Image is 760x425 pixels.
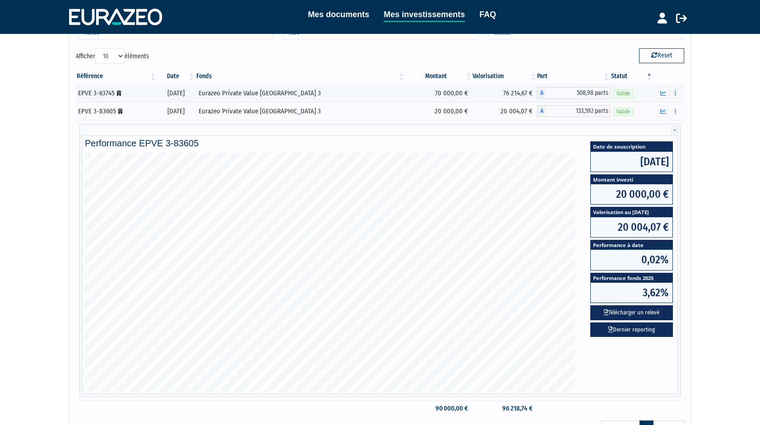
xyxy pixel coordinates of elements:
[76,48,149,64] label: Afficher éléments
[537,105,546,117] span: A
[590,322,673,337] a: Dernier reporting
[199,89,403,98] div: Eurazeo Private Value [GEOGRAPHIC_DATA] 3
[384,8,465,22] a: Mes investissements
[537,87,546,99] span: A
[85,138,675,148] h4: Performance EPVE 3-83605
[613,107,633,116] span: Valide
[473,401,538,416] td: 96 218,74 €
[591,175,672,184] span: Montant investi
[591,152,672,172] span: [DATE]
[76,69,157,84] th: Référence : activer pour trier la colonne par ordre croissant
[117,91,121,96] i: [Français] Personne morale
[610,69,653,84] th: Statut : activer pour trier la colonne par ordre d&eacute;croissant
[157,69,195,84] th: Date: activer pour trier la colonne par ordre croissant
[591,184,672,204] span: 20 000,00 €
[537,105,610,117] div: A - Eurazeo Private Value Europe 3
[405,84,473,102] td: 70 000,00 €
[78,107,154,116] div: EPVE 3-83605
[591,142,672,151] span: Date de souscription
[591,273,672,283] span: Performance fonds 2025
[199,107,403,116] div: Eurazeo Private Value [GEOGRAPHIC_DATA] 3
[473,84,538,102] td: 76 214,67 €
[591,240,672,250] span: Performance à date
[613,89,633,98] span: Valide
[69,9,162,25] img: 1732889491-logotype_eurazeo_blanc_rvb.png
[639,48,684,63] button: Reset
[405,102,473,120] td: 20 000,00 €
[473,102,538,120] td: 20 004,07 €
[591,283,672,303] span: 3,62%
[95,48,125,64] select: Afficheréléments
[405,69,473,84] th: Montant: activer pour trier la colonne par ordre croissant
[118,109,122,114] i: [Français] Personne morale
[546,87,610,99] span: 508,98 parts
[479,8,496,21] a: FAQ
[160,89,192,98] div: [DATE]
[78,89,154,98] div: EPVE 3-63745
[590,305,673,320] button: Télécharger un relevé
[537,87,610,99] div: A - Eurazeo Private Value Europe 3
[308,8,369,21] a: Mes documents
[537,69,610,84] th: Part: activer pour trier la colonne par ordre croissant
[473,69,538,84] th: Valorisation: activer pour trier la colonne par ordre croissant
[591,207,672,217] span: Valorisation au [DATE]
[405,401,473,416] td: 90 000,00 €
[591,250,672,270] span: 0,02%
[591,217,672,237] span: 20 004,07 €
[160,107,192,116] div: [DATE]
[195,69,406,84] th: Fonds: activer pour trier la colonne par ordre croissant
[546,105,610,117] span: 133,592 parts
